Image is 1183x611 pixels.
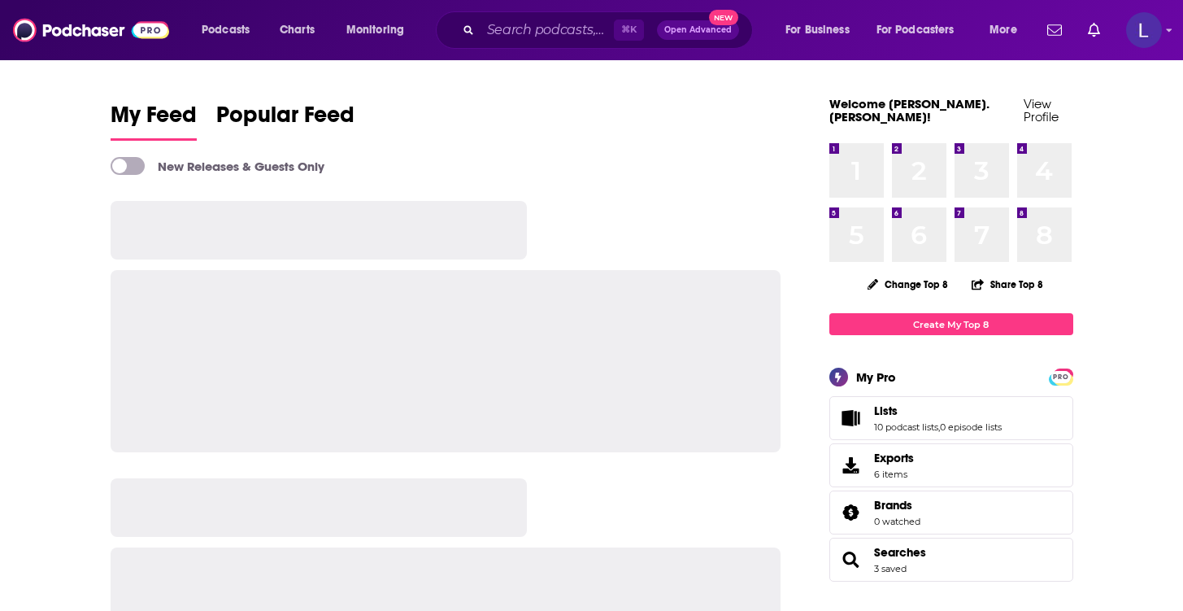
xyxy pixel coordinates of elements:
img: User Profile [1126,12,1162,48]
span: For Podcasters [876,19,955,41]
span: More [989,19,1017,41]
img: Podchaser - Follow, Share and Rate Podcasts [13,15,169,46]
span: Exports [874,451,914,465]
a: Popular Feed [216,101,354,141]
span: Charts [280,19,315,41]
a: Welcome [PERSON_NAME].[PERSON_NAME]! [829,96,989,124]
a: Lists [874,404,1002,418]
a: Lists [835,407,868,430]
span: Monitoring [346,19,404,41]
a: 0 episode lists [940,421,1002,433]
span: ⌘ K [614,20,644,41]
button: open menu [866,17,978,43]
span: Lists [829,396,1073,440]
a: View Profile [1024,96,1059,124]
div: Search podcasts, credits, & more... [451,11,768,49]
a: Show notifications dropdown [1081,16,1107,44]
span: Lists [874,404,898,418]
a: Show notifications dropdown [1041,16,1068,44]
div: My Pro [856,369,896,385]
span: Podcasts [202,19,250,41]
a: Brands [835,501,868,524]
button: Show profile menu [1126,12,1162,48]
input: Search podcasts, credits, & more... [481,17,614,43]
span: 6 items [874,469,914,480]
span: PRO [1051,371,1071,383]
a: PRO [1051,370,1071,382]
span: Brands [874,498,912,513]
a: Create My Top 8 [829,313,1073,335]
span: New [709,10,738,25]
button: open menu [190,17,271,43]
span: , [938,421,940,433]
span: Searches [829,538,1073,582]
button: Change Top 8 [858,274,959,295]
button: Open AdvancedNew [657,20,739,40]
span: Exports [835,454,868,477]
span: For Business [785,19,850,41]
span: Open Advanced [664,26,732,34]
span: My Feed [111,101,197,138]
a: Brands [874,498,920,513]
a: Searches [835,548,868,571]
a: Searches [874,545,926,560]
a: My Feed [111,101,197,141]
a: 10 podcast lists [874,421,938,433]
a: New Releases & Guests Only [111,157,324,175]
span: Logged in as lily.roark [1126,12,1162,48]
button: open menu [774,17,870,43]
span: Popular Feed [216,101,354,138]
a: 3 saved [874,563,907,574]
a: Charts [269,17,324,43]
button: Share Top 8 [971,268,1044,300]
span: Brands [829,491,1073,535]
button: open menu [335,17,425,43]
a: Exports [829,443,1073,487]
button: open menu [978,17,1037,43]
a: 0 watched [874,516,920,527]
